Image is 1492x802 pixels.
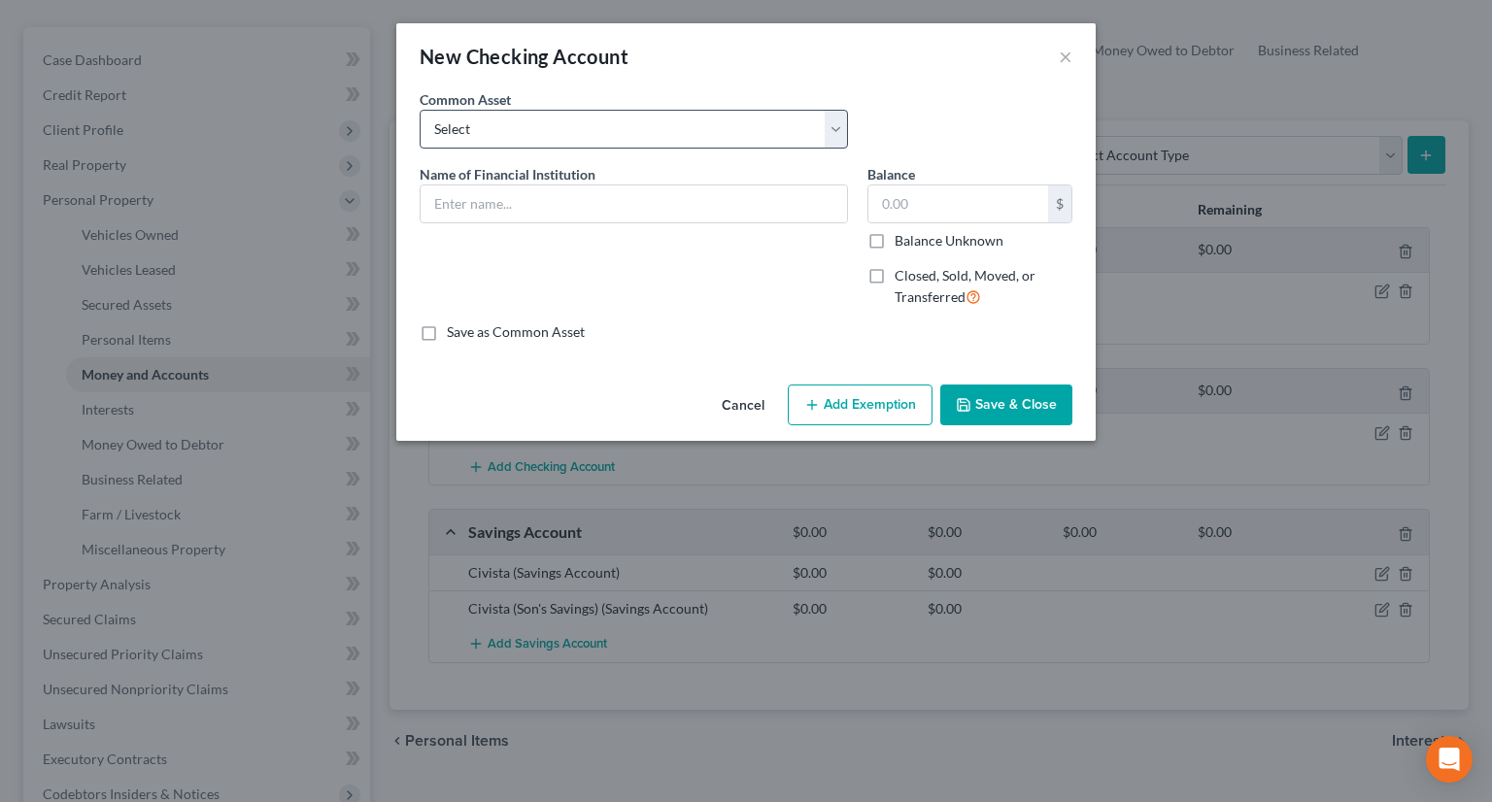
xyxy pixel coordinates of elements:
[940,384,1072,425] button: Save & Close
[420,89,511,110] label: Common Asset
[421,185,847,222] input: Enter name...
[1059,45,1072,68] button: ×
[867,164,915,184] label: Balance
[420,166,595,183] span: Name of Financial Institution
[706,386,780,425] button: Cancel
[420,43,628,70] div: New Checking Account
[868,185,1048,222] input: 0.00
[895,267,1035,305] span: Closed, Sold, Moved, or Transferred
[788,384,932,425] button: Add Exemption
[447,322,585,342] label: Save as Common Asset
[1426,736,1473,783] div: Open Intercom Messenger
[895,231,1003,251] label: Balance Unknown
[1048,185,1071,222] div: $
